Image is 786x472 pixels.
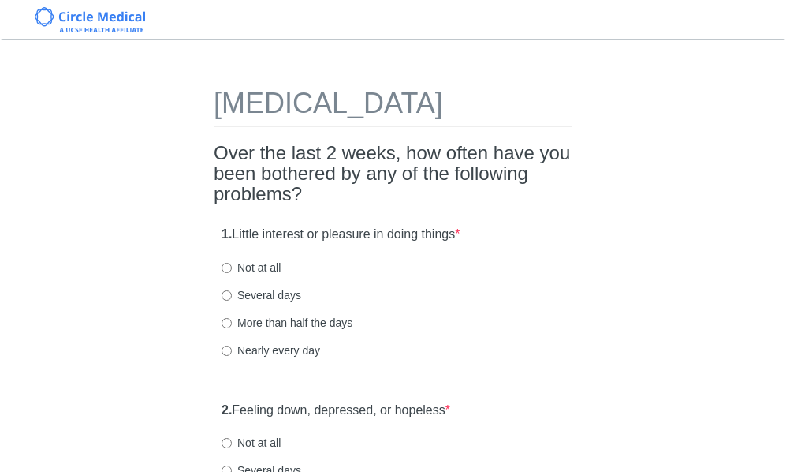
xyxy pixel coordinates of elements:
label: More than half the days [222,315,352,331]
h1: [MEDICAL_DATA] [214,88,572,127]
label: Little interest or pleasure in doing things [222,226,460,244]
label: Several days [222,287,301,303]
label: Nearly every day [222,343,320,358]
strong: 1. [222,227,232,241]
img: Circle Medical Logo [35,7,146,32]
strong: 2. [222,403,232,417]
input: Nearly every day [222,346,232,356]
label: Feeling down, depressed, or hopeless [222,402,450,420]
input: Not at all [222,263,232,273]
h2: Over the last 2 weeks, how often have you been bothered by any of the following problems? [214,143,572,205]
input: Not at all [222,438,232,448]
input: More than half the days [222,318,232,328]
label: Not at all [222,260,281,275]
input: Several days [222,290,232,301]
label: Not at all [222,435,281,451]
